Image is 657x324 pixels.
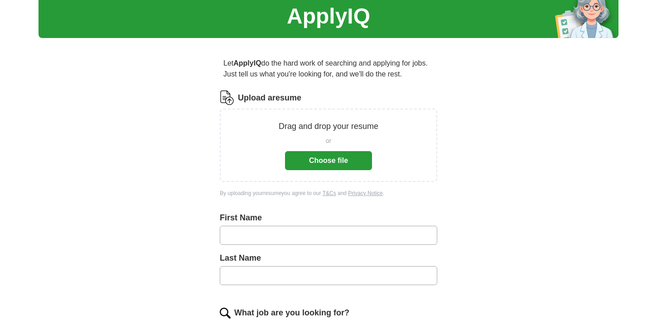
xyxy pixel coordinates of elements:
[220,252,437,264] label: Last Name
[220,189,437,197] div: By uploading your resume you agree to our and .
[220,91,234,105] img: CV Icon
[348,190,383,196] a: Privacy Notice
[285,151,372,170] button: Choose file
[238,92,301,104] label: Upload a resume
[279,120,378,133] p: Drag and drop your resume
[220,308,231,319] img: search.png
[220,212,437,224] label: First Name
[326,136,331,146] span: or
[233,59,261,67] strong: ApplyIQ
[323,190,336,196] a: T&Cs
[234,307,349,319] label: What job are you looking for?
[220,54,437,83] p: Let do the hard work of searching and applying for jobs. Just tell us what you're looking for, an...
